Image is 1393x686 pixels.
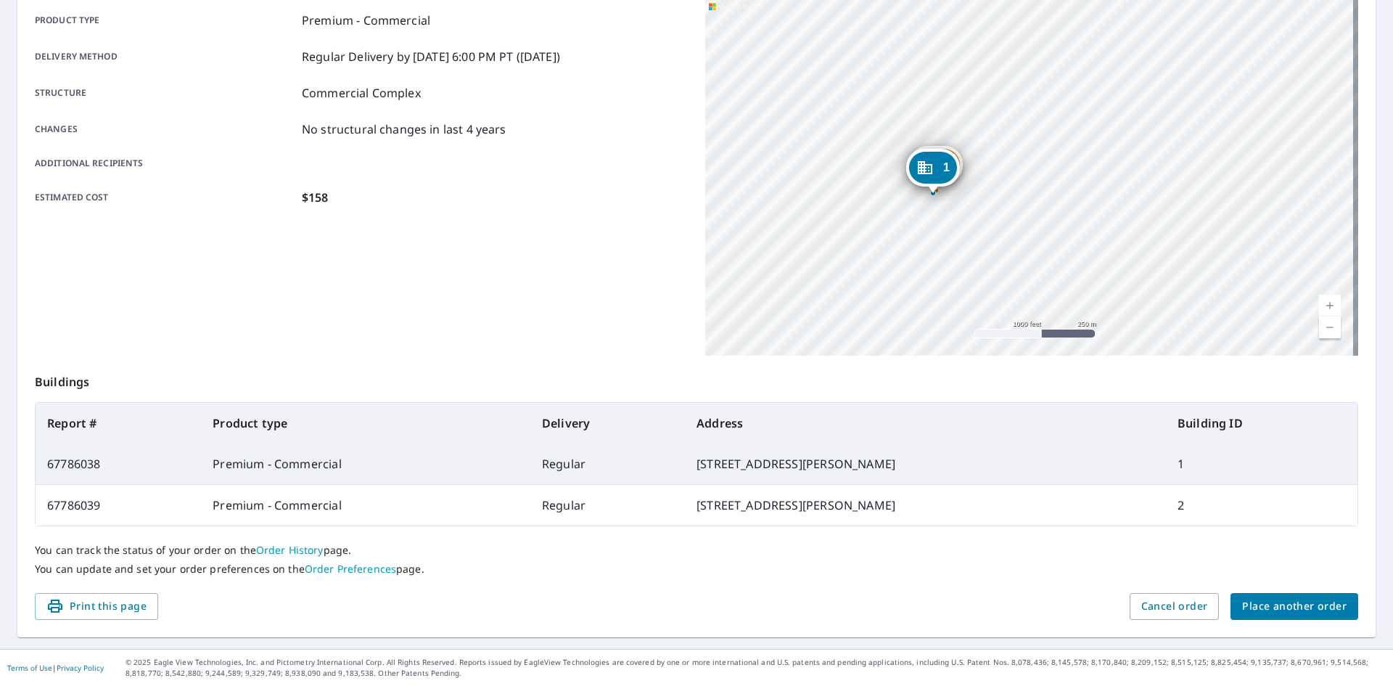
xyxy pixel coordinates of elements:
[35,157,296,170] p: Additional recipients
[35,189,296,206] p: Estimated cost
[35,563,1358,576] p: You can update and set your order preferences on the page.
[1166,403,1357,444] th: Building ID
[35,121,296,138] p: Changes
[201,444,530,485] td: Premium - Commercial
[256,543,324,557] a: Order History
[35,12,296,29] p: Product type
[201,403,530,444] th: Product type
[35,356,1358,402] p: Buildings
[7,663,104,672] p: |
[302,12,430,29] p: Premium - Commercial
[1230,593,1358,620] button: Place another order
[685,403,1166,444] th: Address
[685,485,1166,526] td: [STREET_ADDRESS][PERSON_NAME]
[906,149,960,194] div: Dropped pin, building 1, Commercial property, 25927 SE Rugg Rd Damascus, OR 97089
[685,444,1166,485] td: [STREET_ADDRESS][PERSON_NAME]
[35,84,296,102] p: Structure
[530,403,685,444] th: Delivery
[201,485,530,526] td: Premium - Commercial
[530,444,685,485] td: Regular
[909,146,963,191] div: Dropped pin, building 2, Commercial property, 25927 SE Rugg Rd Damascus, OR 97089
[7,663,52,673] a: Terms of Use
[126,657,1386,679] p: © 2025 Eagle View Technologies, Inc. and Pictometry International Corp. All Rights Reserved. Repo...
[1242,597,1347,616] span: Place another order
[305,562,396,576] a: Order Preferences
[1166,485,1357,526] td: 2
[35,544,1358,557] p: You can track the status of your order on the page.
[302,189,329,206] p: $158
[302,121,506,138] p: No structural changes in last 4 years
[1141,597,1208,616] span: Cancel order
[302,84,421,102] p: Commercial Complex
[1319,295,1341,317] a: Current Level 15, Zoom In
[1166,444,1357,485] td: 1
[36,403,201,444] th: Report #
[35,593,158,620] button: Print this page
[943,162,950,173] span: 1
[1130,593,1220,620] button: Cancel order
[302,48,560,65] p: Regular Delivery by [DATE] 6:00 PM PT ([DATE])
[35,48,296,65] p: Delivery method
[57,663,104,673] a: Privacy Policy
[46,597,147,616] span: Print this page
[36,444,201,485] td: 67786038
[1319,317,1341,338] a: Current Level 15, Zoom Out
[36,485,201,526] td: 67786039
[530,485,685,526] td: Regular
